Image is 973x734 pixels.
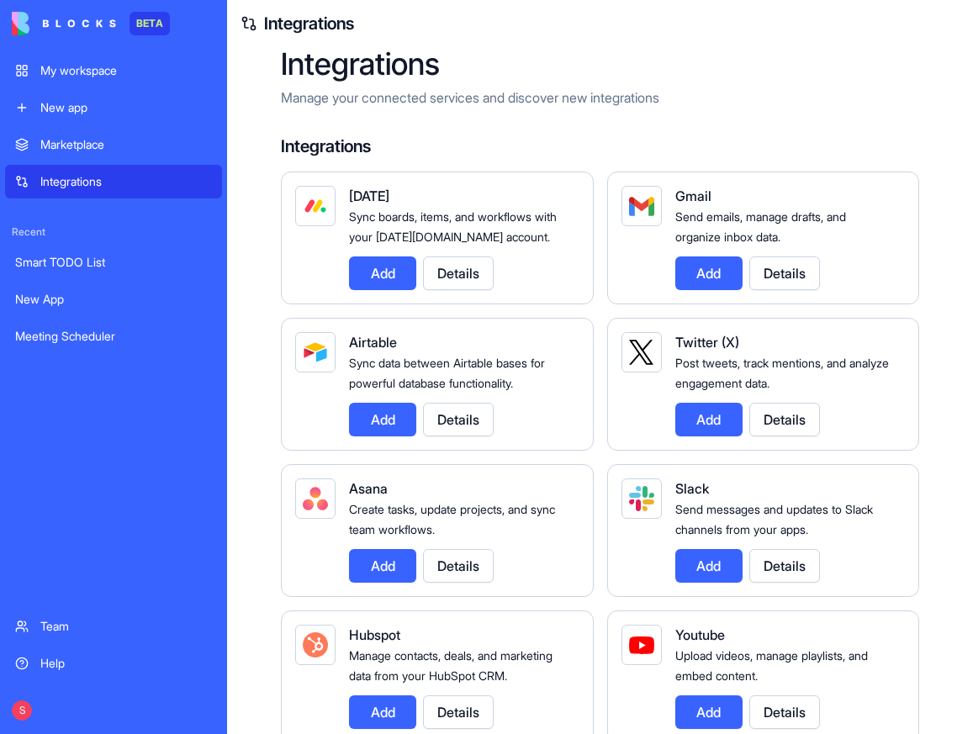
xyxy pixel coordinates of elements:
[349,549,416,583] button: Add
[749,695,820,729] button: Details
[675,648,868,683] span: Upload videos, manage playlists, and embed content.
[675,403,743,436] button: Add
[675,209,846,244] span: Send emails, manage drafts, and organize inbox data.
[5,283,222,316] a: New App
[5,128,222,161] a: Marketplace
[264,12,354,35] a: Integrations
[349,187,389,204] span: [DATE]
[15,328,212,345] div: Meeting Scheduler
[5,610,222,643] a: Team
[40,655,212,672] div: Help
[281,87,919,108] p: Manage your connected services and discover new integrations
[349,626,400,643] span: Hubspot
[349,648,553,683] span: Manage contacts, deals, and marketing data from your HubSpot CRM.
[675,187,711,204] span: Gmail
[349,502,555,536] span: Create tasks, update projects, and sync team workflows.
[349,256,416,290] button: Add
[40,173,212,190] div: Integrations
[12,12,170,35] a: BETA
[349,356,545,390] span: Sync data between Airtable bases for powerful database functionality.
[423,256,494,290] button: Details
[675,626,725,643] span: Youtube
[423,403,494,436] button: Details
[675,480,709,497] span: Slack
[15,254,212,271] div: Smart TODO List
[423,695,494,729] button: Details
[675,334,739,351] span: Twitter (X)
[749,403,820,436] button: Details
[349,695,416,729] button: Add
[349,334,397,351] span: Airtable
[5,647,222,680] a: Help
[5,91,222,124] a: New app
[5,225,222,239] span: Recent
[5,54,222,87] a: My workspace
[40,62,212,79] div: My workspace
[675,256,743,290] button: Add
[40,136,212,153] div: Marketplace
[5,165,222,198] a: Integrations
[675,502,873,536] span: Send messages and updates to Slack channels from your apps.
[349,403,416,436] button: Add
[281,135,919,158] h4: Integrations
[40,618,212,635] div: Team
[12,700,32,721] span: S
[749,549,820,583] button: Details
[281,47,919,81] h2: Integrations
[130,12,170,35] div: BETA
[675,549,743,583] button: Add
[5,246,222,279] a: Smart TODO List
[423,549,494,583] button: Details
[15,291,212,308] div: New App
[349,209,557,244] span: Sync boards, items, and workflows with your [DATE][DOMAIN_NAME] account.
[749,256,820,290] button: Details
[12,12,116,35] img: logo
[40,99,212,116] div: New app
[675,356,889,390] span: Post tweets, track mentions, and analyze engagement data.
[5,319,222,353] a: Meeting Scheduler
[675,695,743,729] button: Add
[349,480,388,497] span: Asana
